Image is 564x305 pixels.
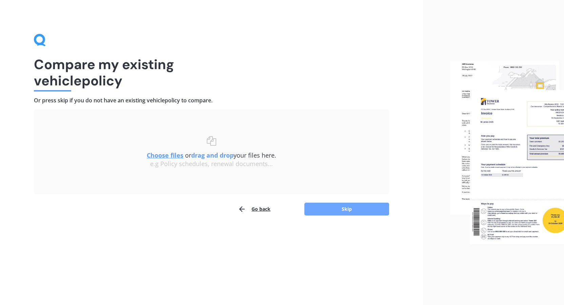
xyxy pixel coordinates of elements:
button: Go back [238,202,270,216]
span: or your files here. [147,151,276,159]
button: Skip [304,203,389,216]
div: e.g Policy schedules, renewal documents... [47,160,376,168]
h4: Or press skip if you do not have an existing vehicle policy to compare. [34,97,389,104]
h1: Compare my existing vehicle policy [34,56,389,89]
b: drag and drop [191,151,234,159]
img: files.webp [450,61,564,245]
u: Choose files [147,151,183,159]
